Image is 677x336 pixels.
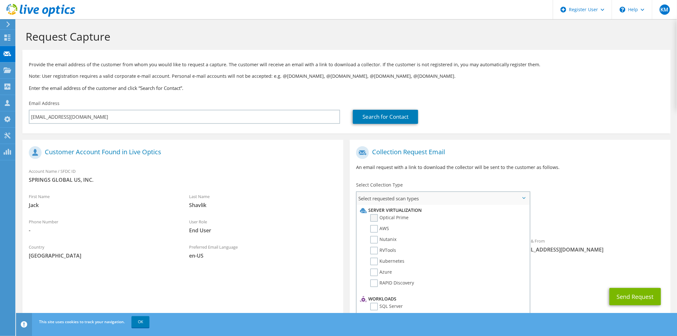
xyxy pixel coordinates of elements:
[620,7,625,12] svg: \n
[510,234,670,256] div: Sender & From
[29,176,337,183] span: SPRINGS GLOBAL US, INC.
[350,207,671,231] div: Requested Collections
[183,190,343,212] div: Last Name
[370,214,409,222] label: Optical Prime
[189,252,337,259] span: en-US
[356,182,403,188] label: Select Collection Type
[22,164,343,187] div: Account Name / SFDC ID
[358,295,526,303] li: Workloads
[29,73,664,80] p: Note: User registration requires a valid corporate e-mail account. Personal e-mail accounts will ...
[350,234,510,256] div: To
[183,240,343,262] div: Preferred Email Language
[516,246,664,253] span: [EMAIL_ADDRESS][DOMAIN_NAME]
[29,146,334,159] h1: Customer Account Found in Live Optics
[356,146,661,159] h1: Collection Request Email
[609,288,661,305] button: Send Request
[189,227,337,234] span: End User
[183,215,343,237] div: User Role
[356,164,664,171] p: An email request with a link to download the collector will be sent to the customer as follows.
[370,236,396,244] label: Nutanix
[131,316,149,328] a: OK
[29,202,176,209] span: Jack
[29,252,176,259] span: [GEOGRAPHIC_DATA]
[189,202,337,209] span: Shavlik
[370,279,414,287] label: RAPID Discovery
[370,247,396,254] label: RVTools
[350,260,671,282] div: CC & Reply To
[353,110,418,124] a: Search for Contact
[370,268,392,276] label: Azure
[39,319,125,324] span: This site uses cookies to track your navigation.
[22,190,183,212] div: First Name
[22,215,183,237] div: Phone Number
[370,258,404,265] label: Kubernetes
[29,227,176,234] span: -
[660,4,670,15] span: KM
[22,240,183,262] div: Country
[29,84,664,92] h3: Enter the email address of the customer and click “Search for Contact”.
[358,206,526,214] li: Server Virtualization
[357,192,530,205] span: Select requested scan types
[29,100,60,107] label: Email Address
[370,225,389,233] label: AWS
[26,30,664,43] h1: Request Capture
[370,303,403,310] label: SQL Server
[29,61,664,68] p: Provide the email address of the customer from whom you would like to request a capture. The cust...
